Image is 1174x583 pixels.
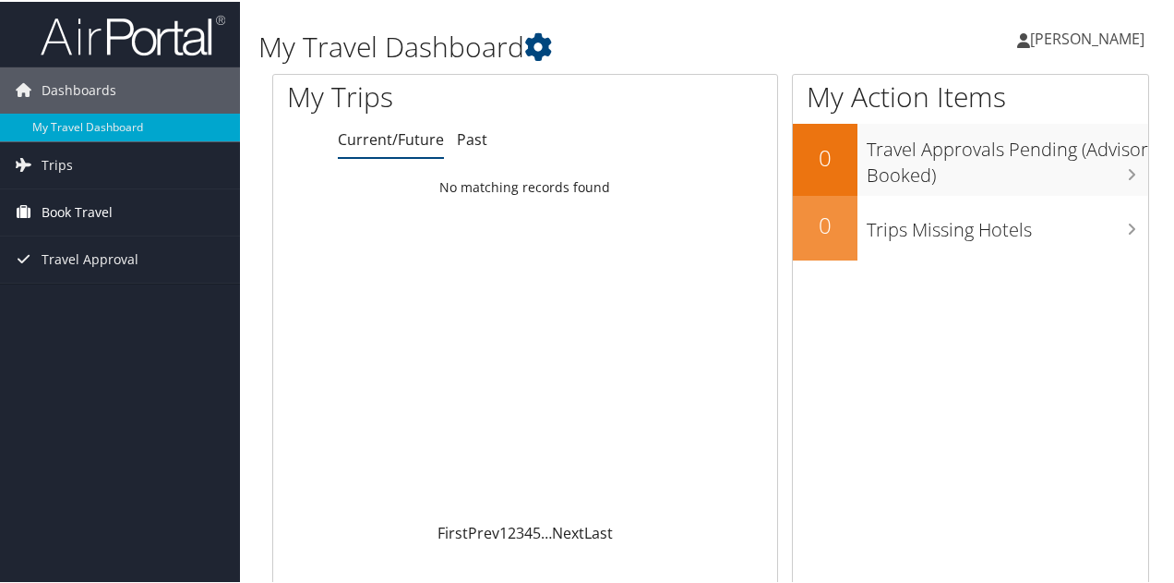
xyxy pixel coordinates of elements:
span: … [541,521,552,541]
h3: Travel Approvals Pending (Advisor Booked) [867,126,1148,187]
a: 2 [508,521,516,541]
a: Next [552,521,584,541]
h2: 0 [793,208,857,239]
a: 4 [524,521,533,541]
a: Prev [468,521,499,541]
img: airportal-logo.png [41,12,225,55]
td: No matching records found [273,169,777,202]
a: 5 [533,521,541,541]
span: Travel Approval [42,235,138,281]
a: 1 [499,521,508,541]
span: Book Travel [42,188,113,234]
a: [PERSON_NAME] [1017,9,1163,65]
a: Current/Future [338,128,444,148]
span: Trips [42,140,73,187]
a: 3 [516,521,524,541]
h2: 0 [793,140,857,172]
span: Dashboards [42,66,116,112]
a: Past [457,128,487,148]
h1: My Travel Dashboard [258,26,861,65]
h1: My Trips [287,76,553,115]
h1: My Action Items [793,76,1148,115]
h3: Trips Missing Hotels [867,206,1148,241]
a: 0Trips Missing Hotels [793,194,1148,259]
span: [PERSON_NAME] [1030,27,1144,47]
a: First [437,521,468,541]
a: 0Travel Approvals Pending (Advisor Booked) [793,122,1148,193]
a: Last [584,521,613,541]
